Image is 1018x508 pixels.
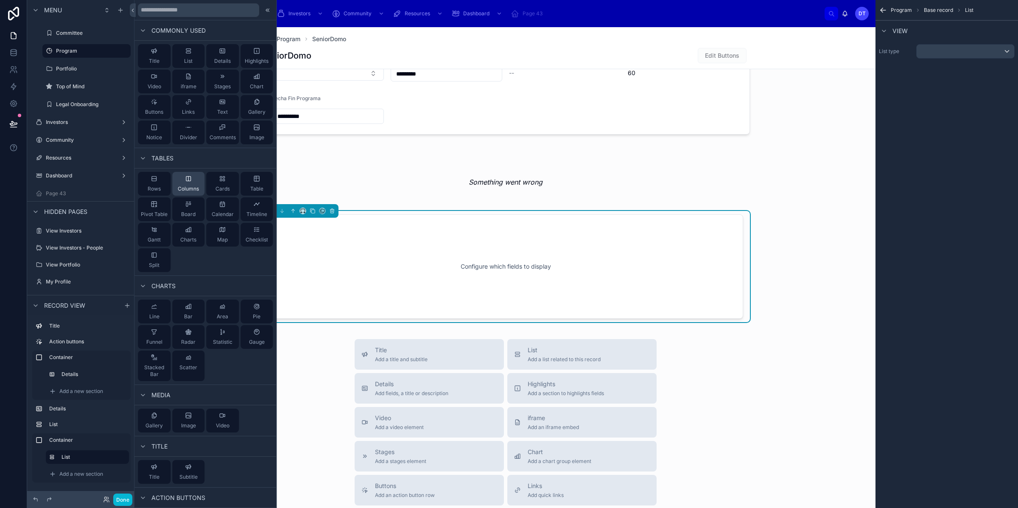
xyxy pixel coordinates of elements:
a: Dashboard [32,169,131,182]
span: Chart [528,448,591,456]
span: Pivot Table [141,211,168,218]
span: Add a stages element [375,458,426,465]
button: Rows [138,172,171,196]
button: Subtitle [172,460,205,484]
label: View Investors [46,227,129,234]
button: Scatter [172,351,205,381]
button: Text [206,95,239,119]
button: Divider [172,121,205,144]
button: Stages [206,70,239,93]
span: Page 43 [523,10,543,17]
span: Charts [151,282,176,290]
label: Investors [46,119,117,126]
label: Container [49,437,127,443]
span: Community [344,10,372,17]
span: Stages [375,448,426,456]
span: Title [149,474,159,480]
span: Tables [151,154,173,163]
button: List [172,44,205,68]
button: Gallery [241,95,273,119]
label: My Profile [46,278,129,285]
button: Title [138,460,171,484]
span: Text [217,109,228,115]
span: Columns [178,185,199,192]
a: Page 43 [508,6,548,21]
label: Resources [46,154,117,161]
a: Resources [32,151,131,165]
span: Add an iframe embed [528,424,579,431]
button: iframeAdd an iframe embed [507,407,657,438]
button: Line [138,300,171,323]
button: Stacked Bar [138,351,171,381]
button: Title [138,44,171,68]
span: Stages [214,83,231,90]
span: Gantt [148,236,161,243]
span: Base record [924,7,953,14]
span: Statistic [213,339,232,345]
span: Resources [405,10,430,17]
span: List [965,7,973,14]
span: Links [528,482,564,490]
button: Timeline [241,197,273,221]
span: Title [151,442,168,451]
span: Gallery [145,422,163,429]
button: VideoAdd a video element [355,407,504,438]
button: iframe [172,70,205,93]
span: Image [249,134,264,141]
span: Map [217,236,228,243]
button: ChartAdd a chart group element [507,441,657,472]
a: Program [42,44,131,58]
label: Details [49,405,127,412]
label: Title [49,323,127,329]
span: Highlights [528,380,604,388]
span: Cards [215,185,230,192]
a: SeniorDomo [312,35,346,43]
span: Add quick links [528,492,564,499]
label: Portfolio [56,65,129,72]
span: Radar [181,339,196,345]
button: Columns [172,172,205,196]
span: Video [216,422,229,429]
span: Record view [44,301,85,310]
button: Done [113,494,132,506]
button: Image [241,121,273,144]
span: Timeline [246,211,267,218]
button: Checklist [241,223,273,247]
span: Details [214,58,231,65]
a: View Investors [32,224,131,238]
span: Funnel [146,339,162,345]
span: DT [859,10,866,17]
span: Subtitle [179,474,198,480]
span: Dashboard [463,10,489,17]
span: Add fields, a title or description [375,390,448,397]
label: View Investors - People [46,244,129,251]
span: Investors [288,10,310,17]
a: Legal Onboarding [42,98,131,111]
a: Investors [32,115,131,129]
label: List [49,421,127,428]
button: Links [172,95,205,119]
span: Charts [180,236,196,243]
label: List [62,454,122,460]
button: Map [206,223,239,247]
span: iframe [528,414,579,422]
label: Community [46,137,117,143]
span: Add an action button row [375,492,435,499]
span: Details [375,380,448,388]
button: StagesAdd a stages element [355,441,504,472]
button: Image [172,409,205,432]
button: Cards [206,172,239,196]
span: Program [277,35,300,43]
button: Pie [241,300,273,323]
label: List type [879,48,913,55]
span: Media [151,391,171,399]
button: Gauge [241,325,273,349]
span: Bar [184,313,193,320]
div: scrollable content [27,315,136,491]
button: Statistic [206,325,239,349]
span: Action buttons [151,494,205,502]
span: Scatter [179,364,197,371]
span: List [528,346,601,354]
span: iframe [181,83,196,90]
button: Calendar [206,197,239,221]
